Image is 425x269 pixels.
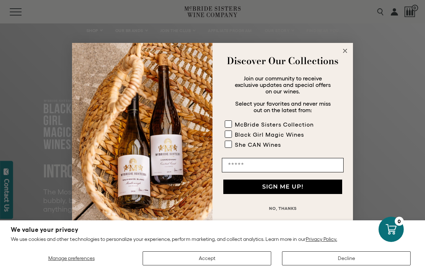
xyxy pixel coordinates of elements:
[235,75,331,94] span: Join our community to receive exclusive updates and special offers on our wines.
[341,47,349,55] button: Close dialog
[282,251,411,265] button: Decline
[11,236,414,242] p: We use cookies and other technologies to personalize your experience, perform marketing, and coll...
[235,131,304,138] div: Black Girl Magic Wines
[143,251,271,265] button: Accept
[72,43,212,226] img: 42653730-7e35-4af7-a99d-12bf478283cf.jpeg
[235,141,281,148] div: She CAN Wines
[11,251,132,265] button: Manage preferences
[306,236,337,242] a: Privacy Policy.
[11,227,414,233] h2: We value your privacy
[395,217,404,226] div: 0
[48,255,95,261] span: Manage preferences
[223,180,342,194] button: SIGN ME UP!
[235,100,331,113] span: Select your favorites and never miss out on the latest from:
[222,158,344,172] input: Email
[235,121,314,128] div: McBride Sisters Collection
[222,201,344,216] button: NO, THANKS
[227,54,339,68] strong: Discover Our Collections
